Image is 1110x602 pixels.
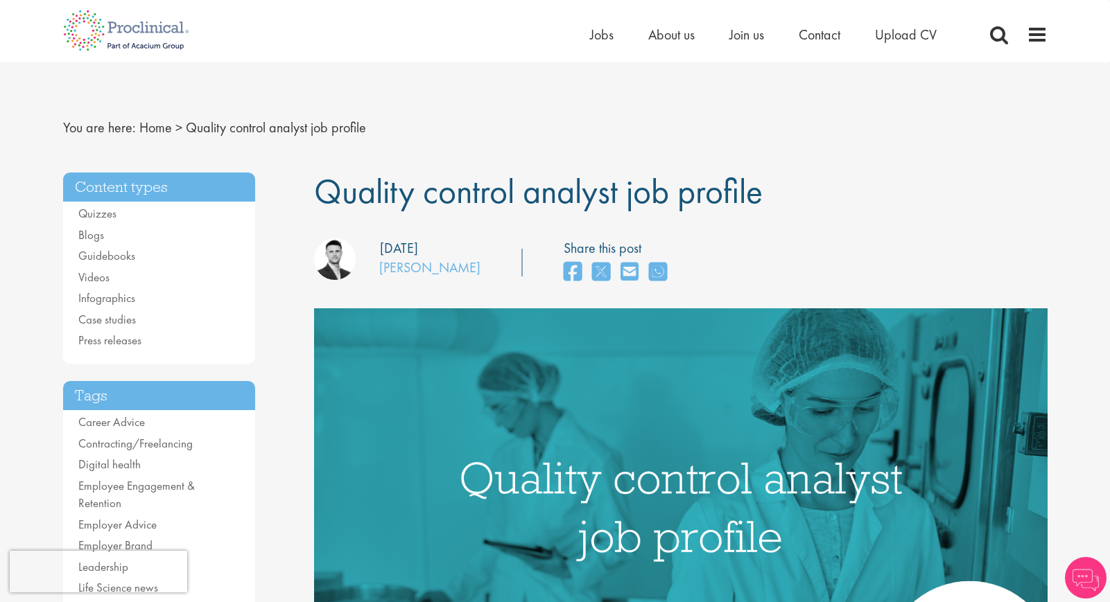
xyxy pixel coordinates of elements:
h3: Content types [63,172,256,202]
a: share on facebook [564,258,582,287]
a: Career Advice [78,414,145,430]
a: Join us [729,26,764,44]
iframe: reCAPTCHA [10,551,187,592]
a: Infographics [78,290,135,306]
a: breadcrumb link [139,118,172,136]
a: Contact [799,26,840,44]
a: Employer Brand [78,538,153,553]
h3: Tags [63,381,256,411]
a: Guidebooks [78,248,135,263]
a: Employer Advice [78,517,157,532]
a: share on twitter [592,258,610,287]
a: Jobs [590,26,614,44]
label: Share this post [564,238,674,258]
a: Digital health [78,457,141,472]
a: [PERSON_NAME] [379,258,480,276]
a: Contracting/Freelancing [78,436,193,451]
span: Quality control analyst job profile [314,169,763,213]
a: Employee Engagement & Retention [78,478,195,511]
img: Joshua Godden [314,238,356,280]
a: Quizzes [78,206,116,221]
a: share on email [621,258,639,287]
a: Case studies [78,312,136,327]
a: Blogs [78,227,104,242]
a: share on whats app [649,258,667,287]
a: Videos [78,269,110,285]
a: Press releases [78,333,141,348]
span: > [175,118,182,136]
span: Quality control analyst job profile [186,118,366,136]
span: You are here: [63,118,136,136]
img: Chatbot [1065,557,1107,599]
a: About us [648,26,695,44]
div: [DATE] [380,238,418,258]
a: Upload CV [875,26,937,44]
